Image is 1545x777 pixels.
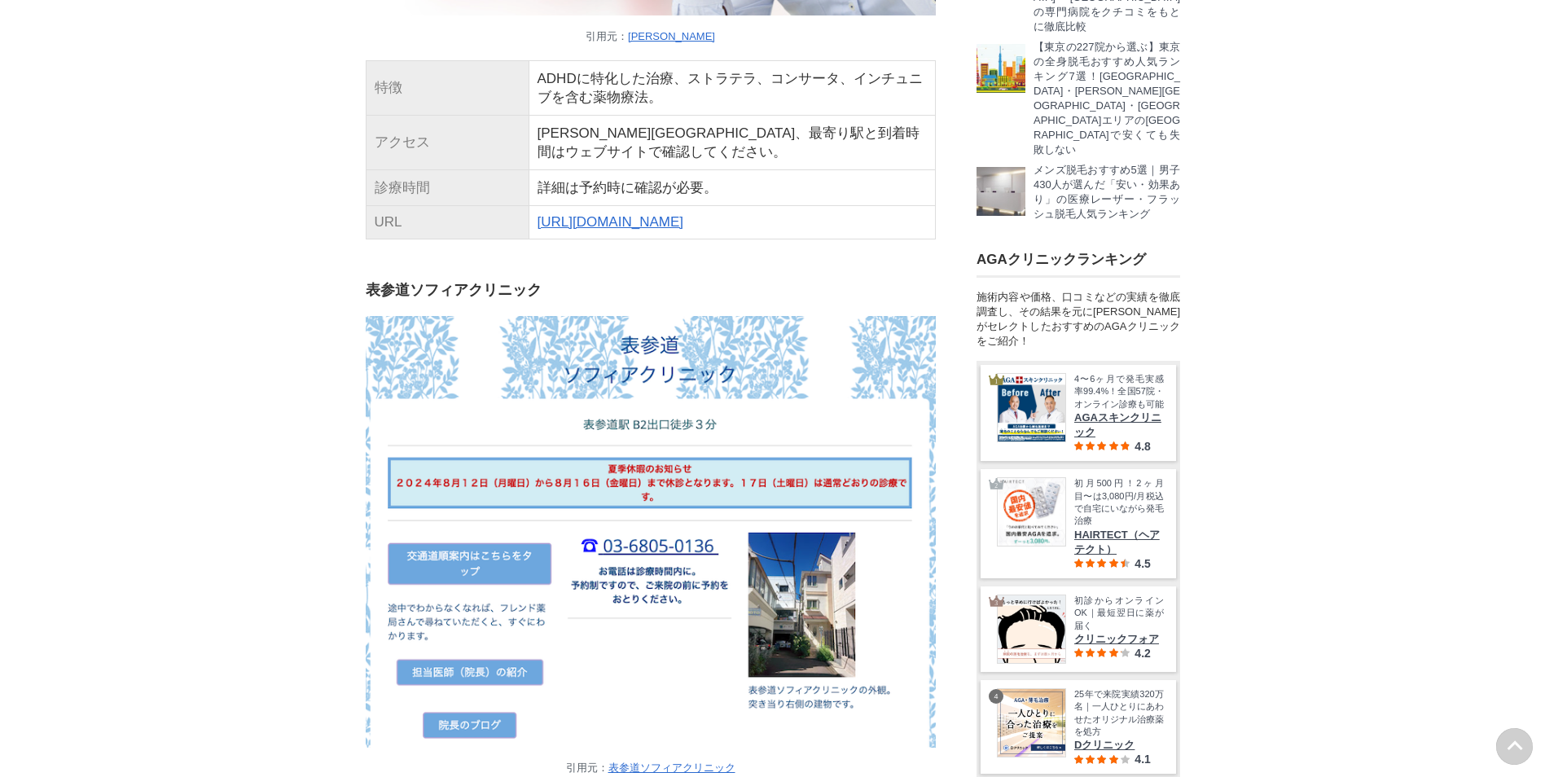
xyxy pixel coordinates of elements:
span: 4.2 [1135,647,1150,660]
a: [URL][DOMAIN_NAME] [538,214,683,230]
a: Dクリニック 25年で来院実績320万名｜一人ひとりにあわせたオリジナル治療薬を処方 Dクリニック 4.1 [997,688,1164,766]
span: 4〜6ヶ月で発毛実感率99.4%！全国57院・オンライン診療も可能 [1074,373,1164,410]
td: アクセス [366,115,529,169]
img: メンズ脱毛おすすめクリニック [977,167,1025,216]
a: HAIRTECT 国内最安値を追求。ずーっと3,080円。 初月500円！2ヶ月目〜は3,080円/月税込で自宅にいながら発毛治療 HAIRTECT（ヘアテクト） 4.5 [997,477,1164,570]
td: URL [366,205,529,239]
span: 4.8 [1135,440,1150,453]
span: Dクリニック [1074,738,1164,753]
td: 診療時間 [366,169,529,205]
a: 表参道ソフィアクリニック [608,762,735,774]
span: 4.1 [1135,753,1150,766]
img: 東京のメンズ脱毛、おすすめはどこ？ [977,44,1025,93]
h3: AGAクリニックランキング [977,250,1180,269]
img: Dクリニック [998,689,1065,757]
a: [PERSON_NAME] [628,30,715,42]
td: [PERSON_NAME][GEOGRAPHIC_DATA]、最寄り駅と到着時間はウェブサイトで確認してください。 [529,115,935,169]
a: AGAスキンクリニック 4〜6ヶ月で発毛実感率99.4%！全国57院・オンライン診療も可能 AGAスキンクリニック 4.8 [997,373,1164,453]
img: AGAスキンクリニック [998,374,1065,441]
p: メンズ脱毛おすすめ5選｜男子430人が選んだ「安い・効果あり」の医療レーザー・フラッシュ脱毛人気ランキング [1034,163,1180,222]
span: 初月500円！2ヶ月目〜は3,080円/月税込で自宅にいながら発毛治療 [1074,477,1164,528]
a: メンズ脱毛おすすめクリニック メンズ脱毛おすすめ5選｜男子430人が選んだ「安い・効果あり」の医療レーザー・フラッシュ脱毛人気ランキング [977,167,1180,222]
td: 詳細は予約時に確認が必要。 [529,169,935,205]
img: 表参道ソフィアクリニック [366,316,936,748]
span: AGAスキンクリニック [1074,410,1164,440]
figcaption: 引用元： [366,29,936,44]
td: 特徴 [366,60,529,115]
span: 初診からオンラインOK｜最短翌日に薬が届く [1074,595,1164,632]
figcaption: 引用元： [366,761,936,775]
a: クリニックフォア 初診からオンラインOK｜最短翌日に薬が届く クリニックフォア 4.2 [997,595,1164,664]
strong: 表参道ソフィアクリニック [366,282,542,298]
img: PAGE UP [1496,728,1533,765]
img: HAIRTECT 国内最安値を追求。ずーっと3,080円。 [998,478,1065,546]
span: 25年で来院実績320万名｜一人ひとりにあわせたオリジナル治療薬を処方 [1074,688,1164,739]
span: クリニックフォア [1074,632,1164,647]
div: 施術内容や価格、口コミなどの実績を徹底調査し、その結果を元に[PERSON_NAME]がセレクトしたおすすめのAGAクリニックをご紹介！ [977,290,1180,349]
a: 東京のメンズ脱毛、おすすめはどこ？ 【東京の227院から選ぶ】東京の全身脱毛おすすめ人気ランキング7選！[GEOGRAPHIC_DATA]・[PERSON_NAME][GEOGRAPHIC_DA... [977,44,1180,157]
span: HAIRTECT（ヘアテクト） [1074,528,1164,557]
img: クリニックフォア [998,595,1065,663]
span: 4.5 [1135,557,1150,570]
p: 【東京の227院から選ぶ】東京の全身脱毛おすすめ人気ランキング7選！[GEOGRAPHIC_DATA]・[PERSON_NAME][GEOGRAPHIC_DATA]・[GEOGRAPHIC_DA... [1034,40,1180,157]
td: ADHDに特化した治療、ストラテラ、コンサータ、インチュニブを含む薬物療法。 [529,60,935,115]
